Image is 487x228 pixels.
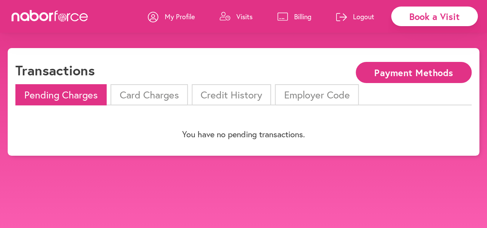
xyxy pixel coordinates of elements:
p: Billing [294,12,311,21]
a: Payment Methods [356,68,472,75]
li: Pending Charges [15,84,107,105]
li: Credit History [192,84,271,105]
p: My Profile [165,12,195,21]
a: Visits [219,5,253,28]
li: Employer Code [275,84,358,105]
h1: Transactions [15,62,95,78]
li: Card Charges [110,84,187,105]
div: Book a Visit [391,7,478,26]
button: Payment Methods [356,62,472,83]
a: Billing [277,5,311,28]
p: You have no pending transactions. [15,129,472,139]
p: Visits [236,12,253,21]
a: My Profile [148,5,195,28]
a: Logout [336,5,374,28]
p: Logout [353,12,374,21]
